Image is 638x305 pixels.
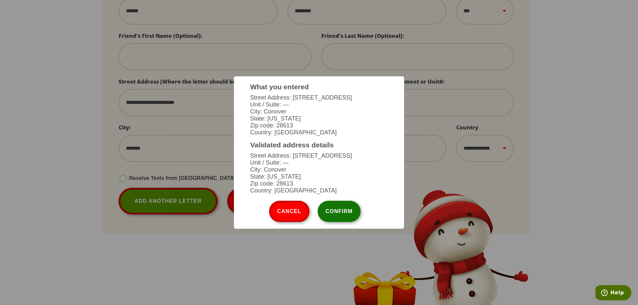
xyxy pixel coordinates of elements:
[595,285,631,302] iframe: Opens a widget where you can find more information
[250,173,388,180] li: State: [US_STATE]
[250,180,388,187] li: Zip code: 28613
[250,159,388,166] li: Unit / Suite: —
[250,115,388,122] li: State: [US_STATE]
[250,187,388,194] li: Country: [GEOGRAPHIC_DATA]
[269,201,309,222] button: Cancel
[250,129,388,136] li: Country: [GEOGRAPHIC_DATA]
[250,141,388,149] h3: Validated address details
[250,94,388,101] li: Street Address: [STREET_ADDRESS]
[250,152,388,159] li: Street Address: [STREET_ADDRESS]
[250,101,388,108] li: Unit / Suite: —
[250,108,388,115] li: City: Conover
[250,83,388,91] h3: What you entered
[250,166,388,173] li: City: Conover
[318,201,361,222] button: Confirm
[250,122,388,129] li: Zip code: 28613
